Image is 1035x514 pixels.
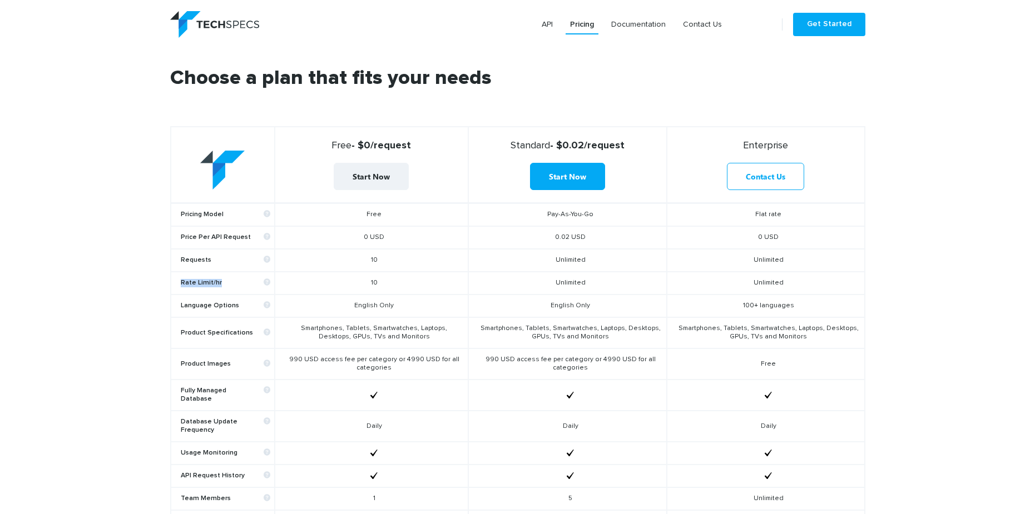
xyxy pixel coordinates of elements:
[679,14,726,34] a: Contact Us
[275,411,468,442] td: Daily
[468,226,667,249] td: 0.02 USD
[181,256,270,265] b: Requests
[667,272,864,295] td: Unlimited
[667,487,864,510] td: Unlimited
[667,295,864,317] td: 100+ languages
[181,329,270,337] b: Product Specifications
[275,295,468,317] td: English Only
[275,317,468,348] td: Smartphones, Tablets, Smartwatches, Laptops, Desktops, GPUs, TVs and Monitors
[170,11,259,38] img: logo
[468,411,667,442] td: Daily
[537,14,557,34] a: API
[181,360,270,368] b: Product Images
[181,211,270,219] b: Pricing Model
[727,163,804,190] a: Contact Us
[468,348,667,380] td: 990 USD access fee per category or 4990 USD for all categories
[275,249,468,272] td: 10
[280,139,463,152] strong: - $0/request
[275,272,468,295] td: 10
[468,295,667,317] td: English Only
[468,487,667,510] td: 5
[468,249,667,272] td: Unlimited
[667,226,864,249] td: 0 USD
[473,139,662,152] strong: - $0.02/request
[181,495,270,503] b: Team Members
[275,487,468,510] td: 1
[334,163,409,190] a: Start Now
[181,302,270,310] b: Language Options
[181,233,270,242] b: Price Per API Request
[468,272,667,295] td: Unlimited
[667,249,864,272] td: Unlimited
[667,203,864,227] td: Flat rate
[331,141,351,151] span: Free
[181,449,270,457] b: Usage Monitoring
[275,226,468,249] td: 0 USD
[667,317,864,348] td: Smartphones, Tablets, Smartwatches, Laptops, Desktops, GPUs, TVs and Monitors
[275,203,468,227] td: Free
[743,141,788,151] span: Enterprise
[468,203,667,227] td: Pay-As-You-Go
[793,13,865,36] a: Get Started
[667,411,864,442] td: Daily
[530,163,605,190] a: Start Now
[181,387,270,403] b: Fully Managed Database
[200,151,245,190] img: table-logo.png
[667,348,864,380] td: Free
[170,68,865,126] h2: Choose a plan that fits your needs
[181,279,270,287] b: Rate Limit/hr
[275,348,468,380] td: 990 USD access fee per category or 4990 USD for all categories
[468,317,667,348] td: Smartphones, Tablets, Smartwatches, Laptops, Desktops, GPUs, TVs and Monitors
[607,14,670,34] a: Documentation
[181,472,270,480] b: API Request History
[511,141,550,151] span: Standard
[566,14,598,34] a: Pricing
[181,418,270,435] b: Database Update Frequency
